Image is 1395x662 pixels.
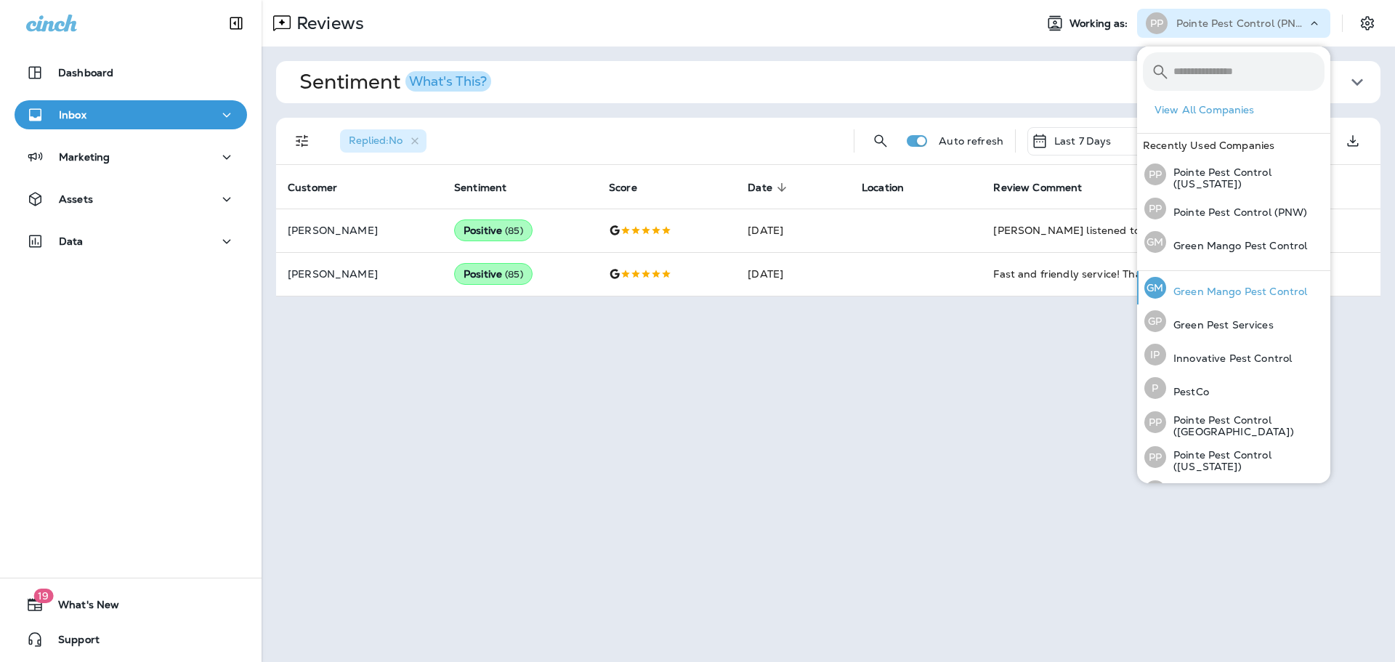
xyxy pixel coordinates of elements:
button: Inbox [15,100,247,129]
div: Recently Used Companies [1137,134,1330,157]
p: Pointe Pest Control (PNW) [1166,206,1308,218]
button: Data [15,227,247,256]
span: ( 85 ) [505,268,523,280]
button: Marketing [15,142,247,171]
td: [DATE] [736,209,850,252]
div: Positive [454,219,533,241]
div: IP [1144,344,1166,366]
span: Customer [288,181,356,194]
button: GMGreen Mango Pest Control [1137,271,1330,304]
div: GM [1144,277,1166,299]
span: 19 [33,589,53,603]
button: GPGreen Pest Services [1137,304,1330,338]
div: PP [1144,164,1166,185]
button: Assets [15,185,247,214]
p: Auto refresh [939,135,1003,147]
button: PPPointe Pest Control ([US_STATE]) [1137,157,1330,192]
p: Green Mango Pest Control [1166,286,1307,297]
button: View All Companies [1149,99,1330,121]
button: What's This? [405,71,491,92]
div: GM [1144,231,1166,253]
p: Inbox [59,109,86,121]
div: PP [1144,411,1166,433]
div: GP [1144,310,1166,332]
button: Settings [1354,10,1380,36]
p: Dashboard [58,67,113,78]
button: Support [15,625,247,654]
button: SentimentWhat's This? [288,61,1392,103]
p: Assets [59,193,93,205]
p: Reviews [291,12,364,34]
span: Sentiment [454,182,506,194]
div: P [1144,377,1166,399]
button: PPPointe Pest Control (PNW) [1137,192,1330,225]
button: PPPointe Pest Control ([GEOGRAPHIC_DATA]) [1137,405,1330,440]
div: What's This? [409,75,487,88]
p: Green Pest Services [1166,319,1274,331]
button: PPestCo [1137,371,1330,405]
p: Green Mango Pest Control [1166,240,1307,251]
span: Date [748,181,791,194]
p: Last 7 Days [1054,135,1112,147]
span: Date [748,182,772,194]
button: Search Reviews [866,126,895,156]
td: [DATE] [736,252,850,296]
div: PP [1144,480,1166,502]
span: Working as: [1069,17,1131,30]
div: PP [1144,446,1166,468]
p: Innovative Pest Control [1166,352,1292,364]
div: PP [1144,198,1166,219]
div: Fast and friendly service! Thanks Chris!! [993,267,1241,281]
span: Score [609,182,637,194]
p: Pointe Pest Control ([US_STATE]) [1166,449,1325,472]
button: GMGreen Mango Pest Control [1137,225,1330,259]
h1: Sentiment [299,70,491,94]
button: PPPointe Pest Control (PNW) [1137,475,1330,508]
button: PPPointe Pest Control ([US_STATE]) [1137,440,1330,475]
p: PestCo [1166,386,1209,397]
div: PP [1146,12,1168,34]
span: Location [862,182,904,194]
p: [PERSON_NAME] [288,225,431,236]
p: Pointe Pest Control ([GEOGRAPHIC_DATA]) [1166,414,1325,437]
button: Dashboard [15,58,247,87]
button: IPInnovative Pest Control [1137,338,1330,371]
span: Sentiment [454,181,525,194]
span: Score [609,181,656,194]
p: Pointe Pest Control ([US_STATE]) [1166,166,1325,190]
span: Support [44,634,100,651]
button: Filters [288,126,317,156]
div: Replied:No [340,129,426,153]
button: 19What's New [15,590,247,619]
span: Review Comment [993,181,1101,194]
button: Export as CSV [1338,126,1367,156]
div: Jessica listened to my concerns and issues that have popped up since I originally began. She told... [993,223,1241,238]
span: Replied : No [349,134,403,147]
span: ( 85 ) [505,225,523,237]
p: [PERSON_NAME] [288,268,431,280]
span: Customer [288,182,337,194]
span: Review Comment [993,182,1082,194]
p: Marketing [59,151,110,163]
div: Positive [454,263,533,285]
p: Pointe Pest Control (PNW) [1176,17,1307,29]
span: What's New [44,599,119,616]
button: Collapse Sidebar [216,9,256,38]
p: Data [59,235,84,247]
span: Location [862,181,923,194]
